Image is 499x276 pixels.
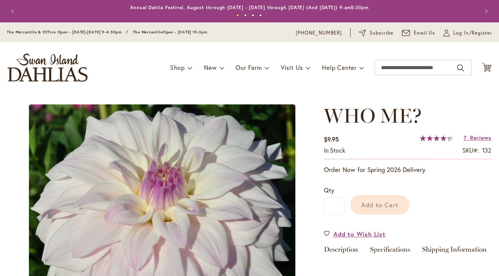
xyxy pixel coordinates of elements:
[443,29,492,37] a: Log In/Register
[370,29,394,37] span: Subscribe
[324,146,345,155] div: Availability
[324,146,345,154] span: In stock
[464,134,467,141] span: 7
[453,29,492,37] span: Log In/Register
[462,146,479,154] strong: SKU
[324,165,491,174] p: Order Now for Spring 2026 Delivery
[324,246,358,257] a: Description
[359,29,394,37] a: Subscribe
[402,29,435,37] a: Email Us
[324,135,339,143] span: $9.95
[414,29,435,37] span: Email Us
[333,230,386,238] span: Add to Wish List
[457,62,464,74] button: Search
[296,29,342,37] a: [PHONE_NUMBER]
[236,14,239,17] button: 1 of 4
[464,134,491,141] a: 7 Reviews
[244,14,247,17] button: 2 of 4
[236,63,261,71] span: Our Farm
[281,63,303,71] span: Visit Us
[370,246,410,257] a: Specifications
[252,14,254,17] button: 3 of 4
[130,5,369,10] a: Annual Dahlia Festival, August through [DATE] - [DATE] through [DATE] (And [DATE]) 9-am5:30pm
[478,4,493,19] button: Next
[163,30,207,35] span: Open - [DATE] 10-3pm
[422,246,487,257] a: Shipping Information
[470,134,491,141] span: Reviews
[7,30,163,35] span: The Mercantile & Office Open - [DATE]-[DATE] 9-4:30pm / The Mercantile
[6,4,21,19] button: Previous
[324,104,422,128] span: WHO ME?
[420,135,453,141] div: 88%
[322,63,357,71] span: Help Center
[8,54,88,82] a: store logo
[170,63,185,71] span: Shop
[482,146,491,155] div: 132
[204,63,217,71] span: New
[259,14,262,17] button: 4 of 4
[324,230,386,238] a: Add to Wish List
[324,246,491,257] div: Detailed Product Info
[324,186,334,194] span: Qty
